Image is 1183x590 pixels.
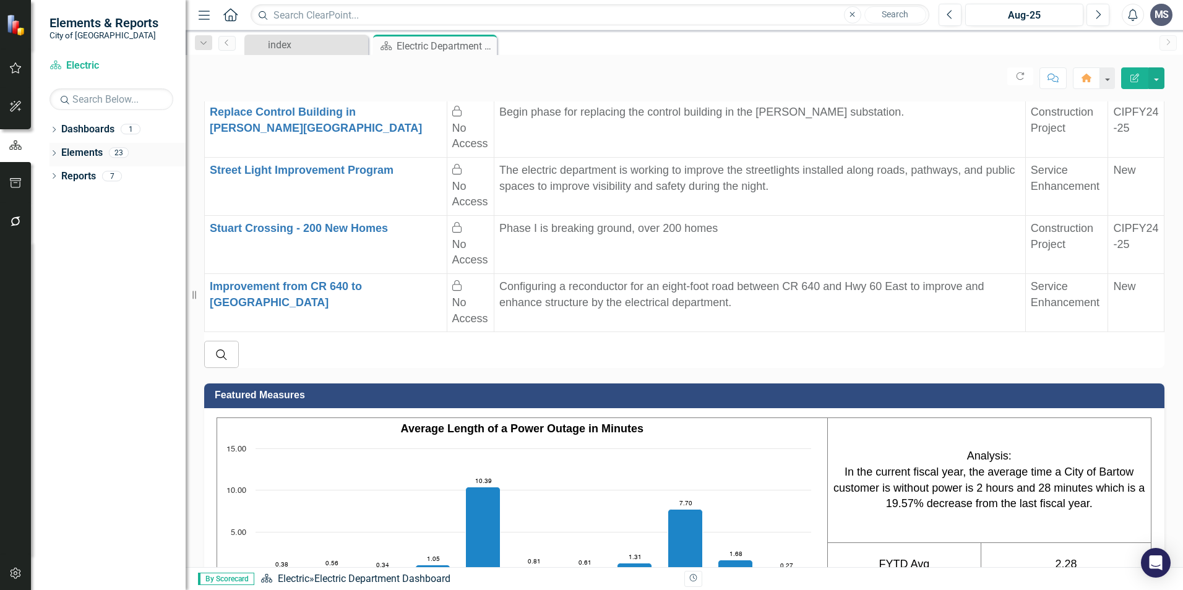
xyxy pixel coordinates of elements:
td: Double-Click to Edit [1108,216,1164,274]
span: CIPFY24-25 [1113,222,1158,250]
button: Search [864,6,926,24]
path: Feb-25, 10.39. Actual. [466,487,501,574]
p: Begin phase for replacing the control building in the [PERSON_NAME] substation. [499,105,1020,121]
p: Configuring a reconductor for an eight-foot road between CR 640 and Hwy 60 East to improve and en... [499,279,1020,310]
a: Replace Control Building in [PERSON_NAME][GEOGRAPHIC_DATA] [210,106,422,134]
span: Search [882,9,908,19]
div: 1 [121,124,140,135]
path: Jul-25, 1.68. Actual. [718,560,753,574]
td: Double-Click to Edit [494,99,1025,157]
text: 1.05 [427,556,440,562]
text: 0.81 [528,558,541,565]
text: 7.70 [679,500,692,507]
text: 10.00 [226,487,246,495]
text: 5.00 [231,529,246,537]
td: 2.28 [981,543,1151,586]
td: Double-Click to Edit [1108,157,1164,215]
td: Double-Click to Edit [1025,157,1108,215]
text: 0.56 [325,560,338,566]
span: Elements & Reports [49,15,158,30]
a: index [247,37,365,53]
span: Service Enhancement [1031,280,1099,309]
div: Open Intercom Messenger [1141,548,1171,578]
td: Double-Click to Edit [1108,274,1164,332]
td: Double-Click to Edit [494,216,1025,274]
td: Double-Click to Edit [494,274,1025,332]
span: Construction Project [1031,106,1093,134]
div: No Access [452,237,489,268]
a: Elements [61,146,103,160]
a: Improvement from CR 640 to [GEOGRAPHIC_DATA] [210,280,362,309]
span: CIPFY24-25 [1113,106,1158,134]
a: Electric [49,59,173,73]
a: Electric [278,573,309,584]
div: index [268,37,365,53]
text: 0.38 [275,562,288,568]
span: Service Enhancement [1031,164,1099,192]
text: 1.68 [729,551,742,557]
strong: Average Length of a Power Outage in Minutes [401,422,643,435]
td: FYTD Avg [827,543,981,586]
span: By Scorecard [198,573,254,585]
input: Search Below... [49,88,173,110]
td: Double-Click to Edit Right Click for Context Menu [205,216,447,274]
text: 0.61 [579,560,591,566]
p: Phase I is breaking ground, over 200 homes [499,221,1020,237]
span: Construction Project [1031,222,1093,250]
input: Search ClearPoint... [251,4,929,26]
div: Aug-25 [970,8,1079,23]
div: No Access [452,295,489,327]
p: In the current fiscal year, the average time a City of Bartow customer is without power is 2 hour... [831,464,1148,512]
div: No Access [452,179,489,210]
path: Jun-25, 7.7. Actual. [668,509,703,574]
td: Double-Click to Edit Right Click for Context Menu [205,274,447,332]
path: Jan-25, 1.05. Actual. [416,565,450,574]
h3: Featured Measures [215,390,1158,401]
td: Double-Click to Edit [1025,216,1108,274]
path: May-25, 1.31. Actual. [617,563,652,574]
td: Double-Click to Edit Right Click for Context Menu [205,157,447,215]
div: No Access [452,121,489,152]
text: 10.39 [475,478,492,484]
a: Stuart Crossing - 200 New Homes [210,222,388,234]
button: Aug-25 [965,4,1083,26]
td: Double-Click to Edit [1025,99,1108,157]
td: Double-Click to Edit Right Click for Context Menu [205,99,447,157]
td: Double-Click to Edit [1025,274,1108,332]
img: ClearPoint Strategy [6,14,28,36]
td: Double-Click to Edit [494,157,1025,215]
text: 0.34 [376,562,389,568]
small: City of [GEOGRAPHIC_DATA] [49,30,158,40]
p: The electric department is working to improve the streetlights installed along roads, pathways, a... [499,163,1020,194]
span: New [1113,280,1135,293]
button: MS [1150,4,1172,26]
div: » [260,572,675,586]
td: Double-Click to Edit [1108,99,1164,157]
span: New [1113,164,1135,176]
div: 7 [102,171,122,181]
a: Reports [61,169,96,184]
text: 1.31 [629,554,642,560]
div: Electric Department Dashboard [397,38,494,54]
td: Analysis: [827,418,1151,543]
text: 0.27 [780,563,793,569]
a: Street Light Improvement Program [210,164,394,176]
div: Electric Department Dashboard [314,573,450,584]
a: Dashboards [61,122,114,137]
div: 23 [109,148,129,158]
text: 15.00 [226,445,246,453]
